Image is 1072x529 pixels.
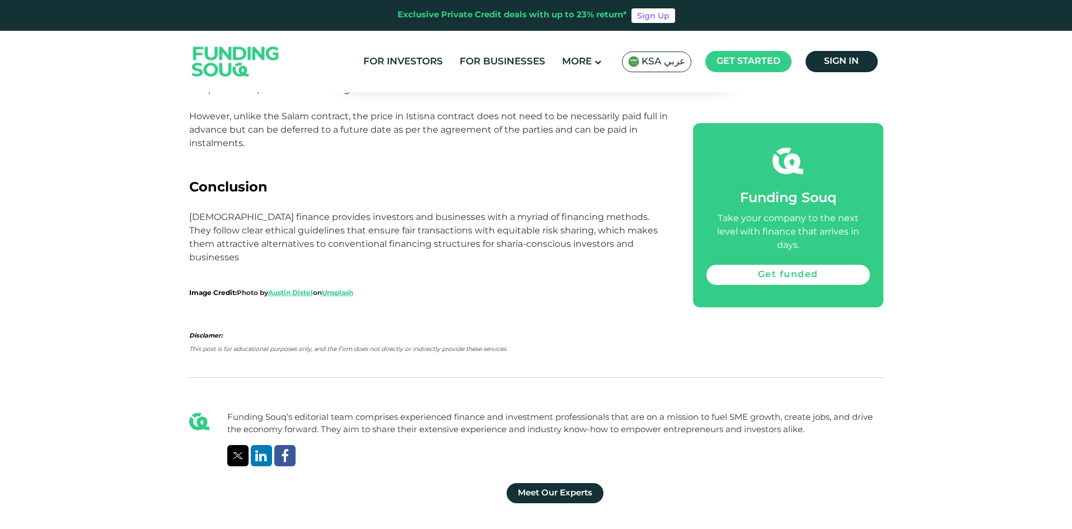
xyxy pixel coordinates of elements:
[824,57,859,65] span: Sign in
[717,57,780,65] span: Get started
[740,192,836,205] span: Funding Souq
[631,8,675,23] a: Sign Up
[361,53,446,71] a: For Investors
[642,55,685,68] span: KSA عربي
[268,288,313,297] a: Austin Distel
[322,288,353,297] a: Unsplash
[397,9,627,22] div: Exclusive Private Credit deals with up to 23% return*
[233,452,243,459] img: twitter
[189,288,237,297] span: :
[189,111,668,148] span: However, unlike the Salam contract, the price in Istisna contract does not need to be necessarily...
[181,34,291,90] img: Logo
[189,411,209,432] img: Blog Author
[189,345,507,353] span: This post is for educational purposes only, and the Firm does not directly or indirectly provide ...
[189,288,353,297] span: Photo by on
[189,179,268,195] span: Conclusion
[189,288,235,297] strong: Image Credit
[227,411,883,437] div: Funding Souq’s editorial team comprises experienced finance and investment professionals that are...
[562,57,592,67] span: More
[189,332,223,339] span: Disclamer:
[773,146,803,176] img: fsicon
[806,51,878,72] a: Sign in
[457,53,548,71] a: For Businesses
[706,265,870,285] a: Get funded
[189,84,593,95] span: The price and specification for the goods to be manufactured need to be fixed in advance.
[706,212,870,252] div: Take your company to the next level with finance that arrives in days.
[507,483,603,503] a: Meet Our Experts
[628,56,639,67] img: SA Flag
[189,212,658,263] span: [DEMOGRAPHIC_DATA] finance provides investors and businesses with a myriad of financing methods. ...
